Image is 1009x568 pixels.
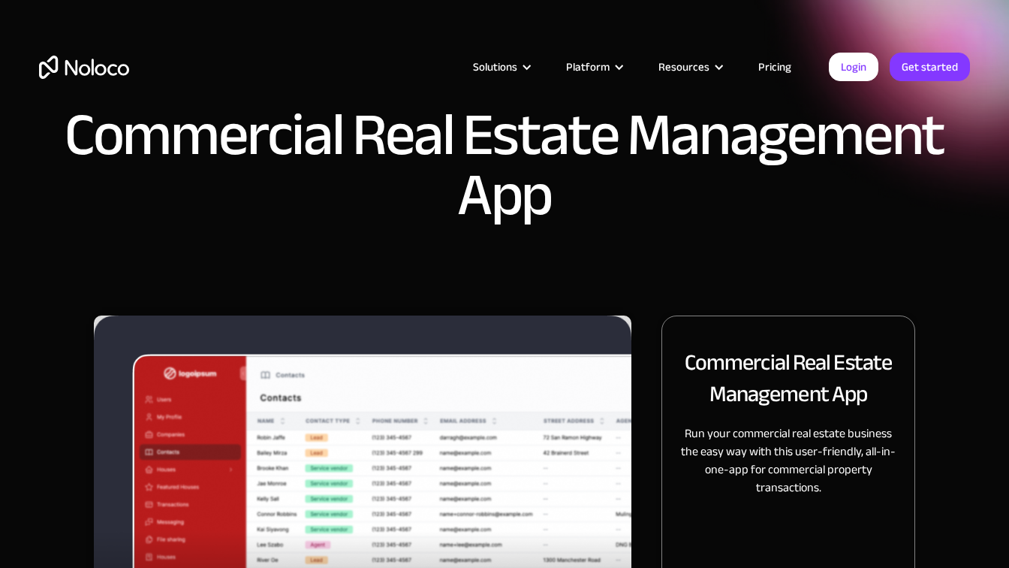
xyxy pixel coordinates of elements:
div: Resources [640,57,739,77]
div: Platform [547,57,640,77]
div: Solutions [454,57,547,77]
div: Platform [566,57,610,77]
h2: Commercial Real Estate Management App [680,346,896,409]
div: Solutions [473,57,517,77]
a: Get started [890,53,970,81]
h1: Commercial Real Estate Management App [39,105,970,225]
p: Run your commercial real estate business the easy way with this user-friendly, all-in-one-app for... [680,424,896,497]
a: Pricing [739,57,810,77]
div: Resources [658,57,709,77]
a: Login [829,53,878,81]
a: home [39,56,129,79]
